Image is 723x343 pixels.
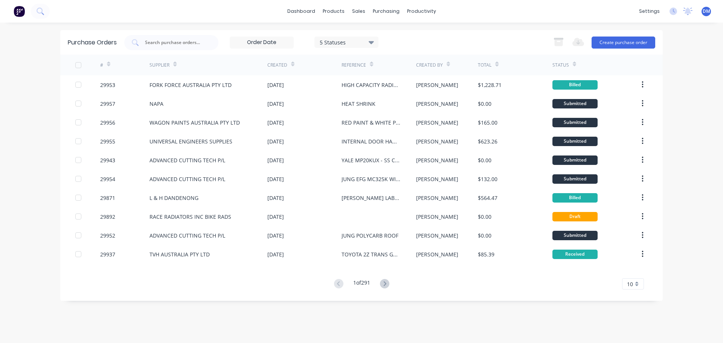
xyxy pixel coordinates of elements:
[369,6,403,17] div: purchasing
[478,250,494,258] div: $85.39
[416,62,443,69] div: Created By
[552,99,598,108] div: Submitted
[149,100,163,108] div: NAPA
[14,6,25,17] img: Factory
[416,175,458,183] div: [PERSON_NAME]
[149,81,232,89] div: FORK FORCE AUSTRALIA PTY LTD
[627,280,633,288] span: 10
[267,100,284,108] div: [DATE]
[320,38,374,46] div: 5 Statuses
[149,175,225,183] div: ADVANCED CUTTING TECH P/L
[267,81,284,89] div: [DATE]
[149,194,198,202] div: L & H DANDENONG
[100,119,115,127] div: 29956
[478,62,491,69] div: Total
[144,39,207,46] input: Search purchase orders...
[416,213,458,221] div: [PERSON_NAME]
[100,137,115,145] div: 29955
[478,232,491,239] div: $0.00
[416,156,458,164] div: [PERSON_NAME]
[416,119,458,127] div: [PERSON_NAME]
[478,119,497,127] div: $165.00
[319,6,348,17] div: products
[342,81,401,89] div: HIGH CAPACITY RADIATOR - CAT DP25
[552,212,598,221] div: Draft
[478,213,491,221] div: $0.00
[267,213,284,221] div: [DATE]
[267,137,284,145] div: [DATE]
[342,62,366,69] div: Reference
[478,81,502,89] div: $1,228.71
[100,100,115,108] div: 29957
[149,119,240,127] div: WAGON PAINTS AUSTRALIA PTY LTD
[149,137,232,145] div: UNIVERSAL ENGINEERS SUPPLIES
[703,8,710,15] span: DM
[552,80,598,90] div: Billed
[100,62,103,69] div: #
[416,250,458,258] div: [PERSON_NAME]
[342,119,401,127] div: RED PAINT & WHITE PRIMER SPRAY CANS
[342,100,375,108] div: HEAT SHRINK
[267,62,287,69] div: Created
[552,250,598,259] div: Received
[100,194,115,202] div: 29871
[100,232,115,239] div: 29952
[478,137,497,145] div: $623.26
[552,193,598,203] div: Billed
[552,118,598,127] div: Submitted
[342,194,401,202] div: [PERSON_NAME] LABEL CARTRIDGE
[478,175,497,183] div: $132.00
[100,175,115,183] div: 29954
[149,232,225,239] div: ADVANCED CUTTING TECH P/L
[416,232,458,239] div: [PERSON_NAME]
[353,279,370,290] div: 1 of 291
[342,175,401,183] div: JUNG EFG MC325K WINDSCREEN - LASERCUTTING
[267,119,284,127] div: [DATE]
[478,194,497,202] div: $564.47
[416,100,458,108] div: [PERSON_NAME]
[348,6,369,17] div: sales
[149,62,169,69] div: Supplier
[403,6,440,17] div: productivity
[342,137,401,145] div: INTERNAL DOOR HANDLES LH
[552,174,598,184] div: Submitted
[100,156,115,164] div: 29943
[267,250,284,258] div: [DATE]
[149,156,225,164] div: ADVANCED CUTTING TECH P/L
[100,81,115,89] div: 29953
[478,100,491,108] div: $0.00
[100,250,115,258] div: 29937
[552,62,569,69] div: Status
[552,155,598,165] div: Submitted
[342,250,401,258] div: TOYOTA 2Z TRANS GASKET
[592,37,655,49] button: Create purchase order
[267,232,284,239] div: [DATE]
[635,6,664,17] div: settings
[267,194,284,202] div: [DATE]
[284,6,319,17] a: dashboard
[68,38,117,47] div: Purchase Orders
[230,37,293,48] input: Order Date
[149,213,231,221] div: RACE RADIATORS INC BIKE RADS
[267,156,284,164] div: [DATE]
[149,250,210,258] div: TVH AUSTRALIA PTY LTD
[552,137,598,146] div: Submitted
[342,232,398,239] div: JUNG POLYCARB ROOF
[100,213,115,221] div: 29892
[416,137,458,145] div: [PERSON_NAME]
[267,175,284,183] div: [DATE]
[416,81,458,89] div: [PERSON_NAME]
[342,156,401,164] div: YALE MP20KUX - SS CLADDING - LASERCUTTING
[478,156,491,164] div: $0.00
[552,231,598,240] div: Submitted
[416,194,458,202] div: [PERSON_NAME]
